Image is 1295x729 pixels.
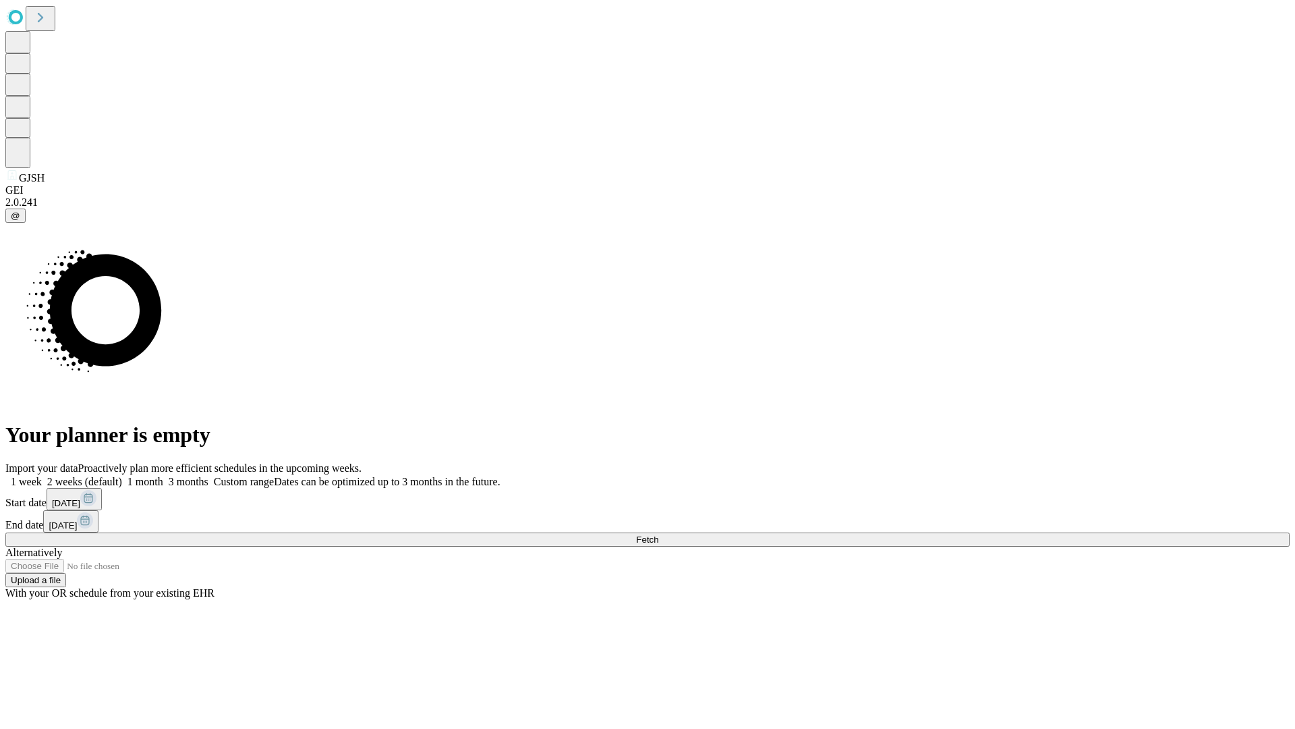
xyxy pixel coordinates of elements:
span: Import your data [5,462,78,474]
button: Upload a file [5,573,66,587]
span: Alternatively [5,547,62,558]
span: 2 weeks (default) [47,476,122,487]
span: 3 months [169,476,208,487]
span: GJSH [19,172,45,184]
span: Dates can be optimized up to 3 months in the future. [274,476,500,487]
div: GEI [5,184,1290,196]
span: With your OR schedule from your existing EHR [5,587,214,599]
span: [DATE] [49,520,77,531]
span: Fetch [636,535,658,545]
div: End date [5,510,1290,533]
span: [DATE] [52,498,80,508]
button: Fetch [5,533,1290,547]
h1: Your planner is empty [5,423,1290,448]
span: 1 month [127,476,163,487]
div: Start date [5,488,1290,510]
button: [DATE] [43,510,98,533]
span: @ [11,211,20,221]
div: 2.0.241 [5,196,1290,209]
span: Custom range [214,476,274,487]
span: 1 week [11,476,42,487]
button: [DATE] [47,488,102,510]
span: Proactively plan more efficient schedules in the upcoming weeks. [78,462,362,474]
button: @ [5,209,26,223]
